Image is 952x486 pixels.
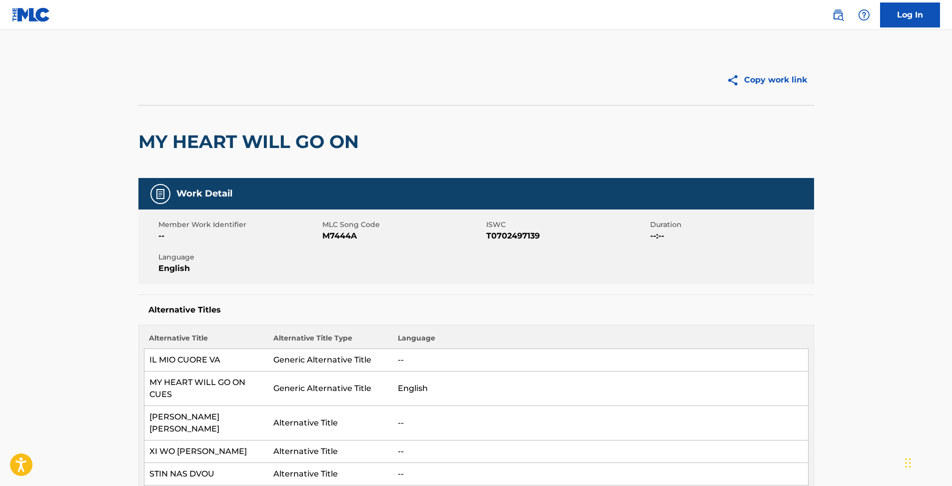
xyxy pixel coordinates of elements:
[138,130,364,153] h2: MY HEART WILL GO ON
[158,262,320,274] span: English
[268,349,393,371] td: Generic Alternative Title
[727,74,744,86] img: Copy work link
[393,371,808,406] td: English
[158,230,320,242] span: --
[144,349,268,371] td: IL MIO CUORE VA
[268,406,393,440] td: Alternative Title
[322,219,484,230] span: MLC Song Code
[322,230,484,242] span: M7444A
[854,5,874,25] div: Help
[176,188,232,199] h5: Work Detail
[154,188,166,200] img: Work Detail
[393,349,808,371] td: --
[486,230,648,242] span: T0702497139
[880,2,940,27] a: Log In
[268,371,393,406] td: Generic Alternative Title
[828,5,848,25] a: Public Search
[268,440,393,463] td: Alternative Title
[393,406,808,440] td: --
[720,67,814,92] button: Copy work link
[148,305,804,315] h5: Alternative Titles
[902,438,952,486] div: チャットウィジェット
[650,230,812,242] span: --:--
[12,7,50,22] img: MLC Logo
[393,463,808,485] td: --
[486,219,648,230] span: ISWC
[268,463,393,485] td: Alternative Title
[144,371,268,406] td: MY HEART WILL GO ON CUES
[858,9,870,21] img: help
[393,440,808,463] td: --
[158,219,320,230] span: Member Work Identifier
[393,333,808,349] th: Language
[268,333,393,349] th: Alternative Title Type
[902,438,952,486] iframe: Chat Widget
[158,252,320,262] span: Language
[144,440,268,463] td: XI WO [PERSON_NAME]
[144,406,268,440] td: [PERSON_NAME] [PERSON_NAME]
[144,333,268,349] th: Alternative Title
[650,219,812,230] span: Duration
[832,9,844,21] img: search
[905,448,911,478] div: ドラッグ
[144,463,268,485] td: STIN NAS DVOU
